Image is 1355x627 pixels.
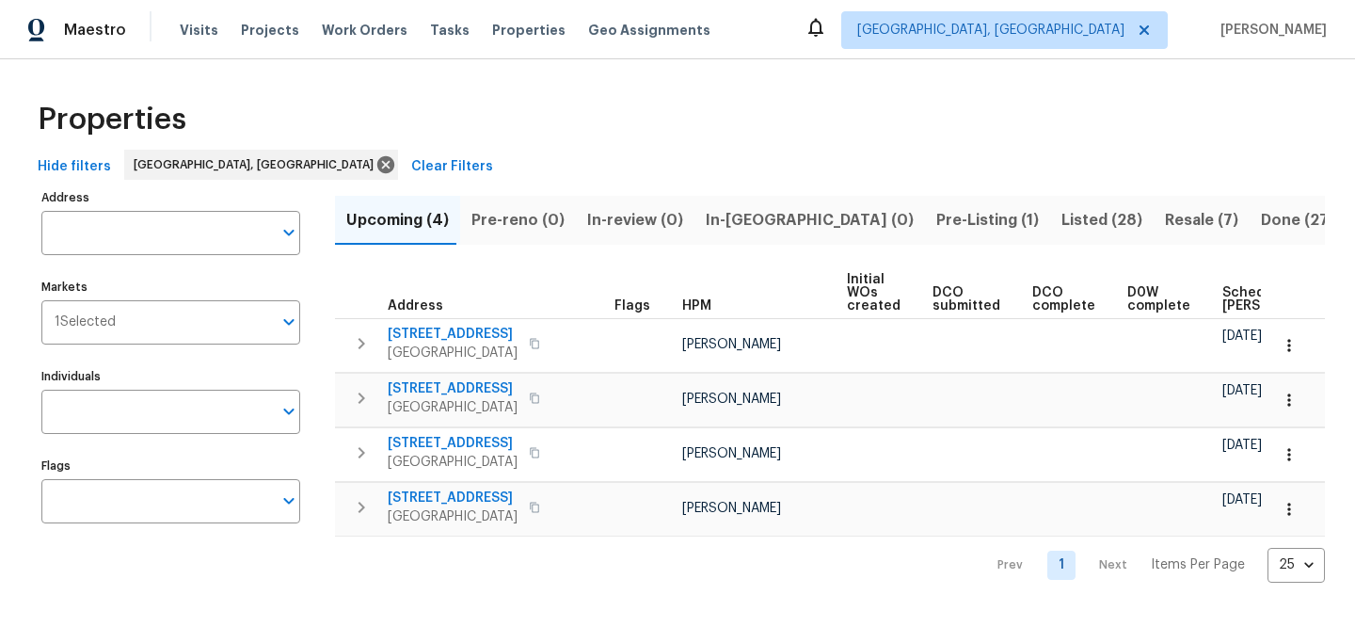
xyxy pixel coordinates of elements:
p: Items Per Page [1151,555,1245,574]
button: Open [276,219,302,246]
span: HPM [682,299,711,313]
span: Scheduled [PERSON_NAME] [1222,286,1329,313]
span: Work Orders [322,21,407,40]
span: [GEOGRAPHIC_DATA], [GEOGRAPHIC_DATA] [857,21,1124,40]
span: Done (271) [1261,207,1341,233]
span: Geo Assignments [588,21,710,40]
a: Goto page 1 [1047,551,1076,580]
span: Clear Filters [411,155,493,179]
span: Upcoming (4) [346,207,449,233]
span: [DATE] [1222,330,1262,343]
span: Properties [38,110,186,129]
span: DCO submitted [933,286,1000,313]
div: 25 [1267,540,1325,589]
span: DCO complete [1032,286,1095,313]
label: Address [41,192,300,203]
span: [STREET_ADDRESS] [388,434,518,453]
button: Open [276,488,302,514]
button: Open [276,309,302,335]
span: Visits [180,21,218,40]
label: Flags [41,460,300,472]
label: Individuals [41,371,300,382]
span: [GEOGRAPHIC_DATA] [388,344,518,362]
button: Clear Filters [404,150,501,185]
span: [GEOGRAPHIC_DATA] [388,507,518,526]
span: Maestro [64,21,126,40]
span: [DATE] [1222,384,1262,397]
span: [STREET_ADDRESS] [388,489,518,507]
span: Address [388,299,443,313]
span: Listed (28) [1061,207,1142,233]
span: Projects [241,21,299,40]
nav: Pagination Navigation [980,548,1325,583]
span: In-review (0) [587,207,683,233]
span: [GEOGRAPHIC_DATA] [388,453,518,472]
span: [PERSON_NAME] [682,447,781,460]
button: Hide filters [30,150,119,185]
span: [STREET_ADDRESS] [388,379,518,398]
span: [PERSON_NAME] [682,502,781,515]
span: 1 Selected [55,314,116,330]
span: D0W complete [1127,286,1190,313]
span: Pre-reno (0) [471,207,565,233]
span: [DATE] [1222,439,1262,452]
div: [GEOGRAPHIC_DATA], [GEOGRAPHIC_DATA] [124,150,398,180]
span: [GEOGRAPHIC_DATA], [GEOGRAPHIC_DATA] [134,155,381,174]
span: Tasks [430,24,470,37]
span: In-[GEOGRAPHIC_DATA] (0) [706,207,914,233]
span: Initial WOs created [847,273,901,313]
span: Hide filters [38,155,111,179]
span: [GEOGRAPHIC_DATA] [388,398,518,417]
span: [PERSON_NAME] [682,393,781,406]
span: [PERSON_NAME] [1213,21,1327,40]
span: Flags [614,299,650,313]
span: Resale (7) [1165,207,1238,233]
label: Markets [41,281,300,293]
span: Pre-Listing (1) [936,207,1039,233]
span: [PERSON_NAME] [682,338,781,351]
span: [DATE] [1222,493,1262,506]
button: Open [276,398,302,425]
span: Properties [492,21,566,40]
span: [STREET_ADDRESS] [388,325,518,344]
